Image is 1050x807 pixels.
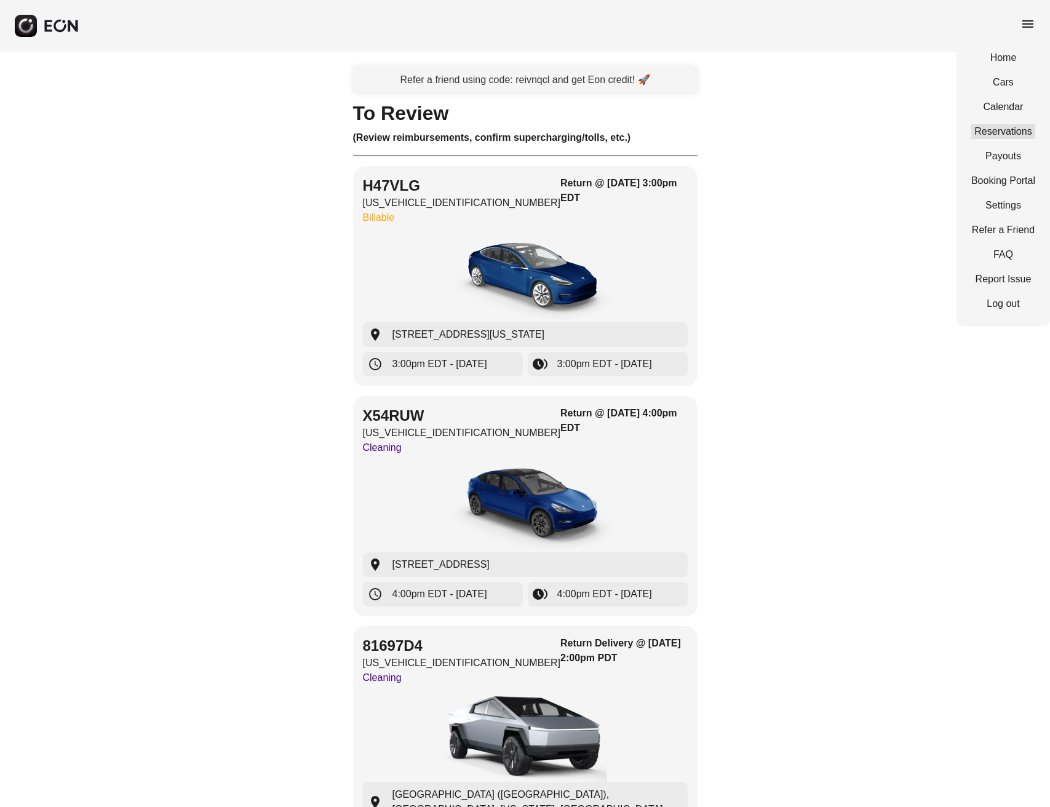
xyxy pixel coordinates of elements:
span: location_on [368,327,383,342]
a: Calendar [971,100,1035,114]
span: menu [1020,17,1035,31]
p: [US_VEHICLE_IDENTIFICATION_NUMBER] [363,196,561,210]
span: 4:00pm EDT - [DATE] [557,587,652,602]
h3: Return @ [DATE] 3:00pm EDT [560,176,687,205]
button: H47VLG[US_VEHICLE_IDENTIFICATION_NUMBER]BillableReturn @ [DATE] 3:00pm EDTcar[STREET_ADDRESS][US_... [353,166,698,386]
h3: Return Delivery @ [DATE] 2:00pm PDT [560,636,687,666]
p: Cleaning [363,440,561,455]
a: FAQ [971,247,1035,262]
img: car [440,690,611,782]
a: Refer a Friend [971,223,1035,237]
span: [STREET_ADDRESS] [392,557,490,572]
button: X54RUW[US_VEHICLE_IDENTIFICATION_NUMBER]CleaningReturn @ [DATE] 4:00pm EDTcar[STREET_ADDRESS]4:00... [353,396,698,616]
h3: Return @ [DATE] 4:00pm EDT [560,406,687,435]
span: schedule [368,587,383,602]
a: Payouts [971,149,1035,164]
a: Booking Portal [971,173,1035,188]
span: location_on [368,557,383,572]
h2: 81697D4 [363,636,561,656]
a: Cars [971,75,1035,90]
h1: To Review [353,106,698,121]
p: Cleaning [363,670,561,685]
a: Log out [971,296,1035,311]
h2: X54RUW [363,406,561,426]
span: browse_gallery [533,587,547,602]
h3: (Review reimbursements, confirm supercharging/tolls, etc.) [353,130,698,145]
span: browse_gallery [533,357,547,372]
span: 4:00pm EDT - [DATE] [392,587,487,602]
span: schedule [368,357,383,372]
p: [US_VEHICLE_IDENTIFICATION_NUMBER] [363,426,561,440]
p: Billable [363,210,561,225]
a: Report Issue [971,272,1035,287]
a: Settings [971,198,1035,213]
a: Refer a friend using code: reivnqcl and get Eon credit! 🚀 [353,66,698,93]
span: 3:00pm EDT - [DATE] [392,357,487,372]
span: [STREET_ADDRESS][US_STATE] [392,327,544,342]
img: car [433,230,618,322]
img: car [433,460,618,552]
span: 3:00pm EDT - [DATE] [557,357,652,372]
a: Reservations [971,124,1035,139]
h2: H47VLG [363,176,561,196]
a: Home [971,50,1035,65]
p: [US_VEHICLE_IDENTIFICATION_NUMBER] [363,656,561,670]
